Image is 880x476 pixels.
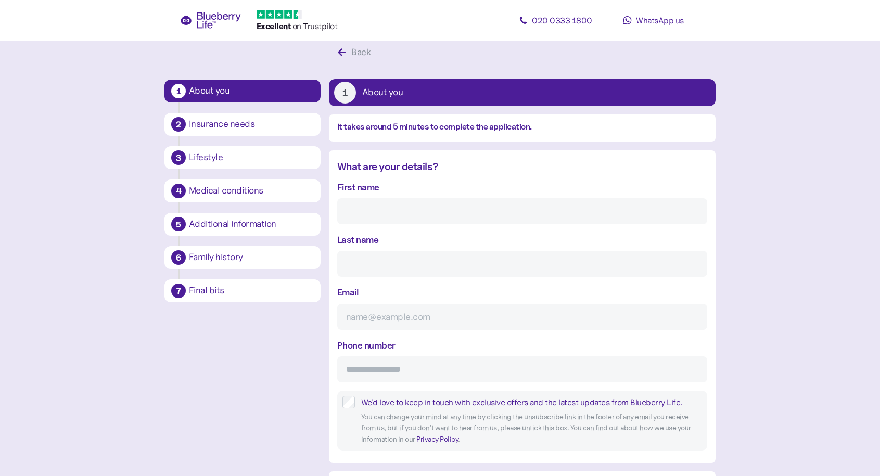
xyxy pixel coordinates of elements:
button: 5Additional information [164,213,321,236]
div: 1 [171,84,186,98]
div: Insurance needs [189,120,314,129]
div: Additional information [189,220,314,229]
button: 1About you [164,80,321,102]
div: 4 [171,184,186,198]
div: It takes around 5 minutes to complete the application. [337,121,707,134]
div: What are your details? [337,159,707,175]
button: 7Final bits [164,279,321,302]
button: 2Insurance needs [164,113,321,136]
div: 3 [171,150,186,165]
button: Back [329,42,382,63]
div: About you [189,86,314,96]
a: 020 0333 1800 [509,10,603,31]
div: You can change your mind at any time by clicking the unsubscribe link in the footer of any email ... [361,411,702,445]
div: Final bits [189,286,314,295]
input: name@example.com [337,304,707,330]
div: About you [362,88,403,97]
label: Email [337,285,359,299]
label: Last name [337,233,379,247]
div: Back [351,45,371,59]
div: Lifestyle [189,153,314,162]
label: First name [337,180,379,194]
a: Privacy Policy [416,434,458,444]
button: 3Lifestyle [164,146,321,169]
div: 6 [171,250,186,265]
div: Medical conditions [189,186,314,196]
button: 6Family history [164,246,321,269]
div: We'd love to keep in touch with exclusive offers and the latest updates from Blueberry Life. [361,396,702,409]
div: 7 [171,284,186,298]
span: Excellent ️ [257,21,292,31]
label: Phone number [337,338,396,352]
button: 1About you [329,79,716,106]
div: 1 [334,82,356,104]
span: on Trustpilot [292,21,338,31]
div: Family history [189,253,314,262]
div: 5 [171,217,186,231]
span: 020 0333 1800 [532,15,592,25]
button: 4Medical conditions [164,179,321,202]
span: WhatsApp us [636,15,684,25]
a: WhatsApp us [607,10,700,31]
div: 2 [171,117,186,132]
